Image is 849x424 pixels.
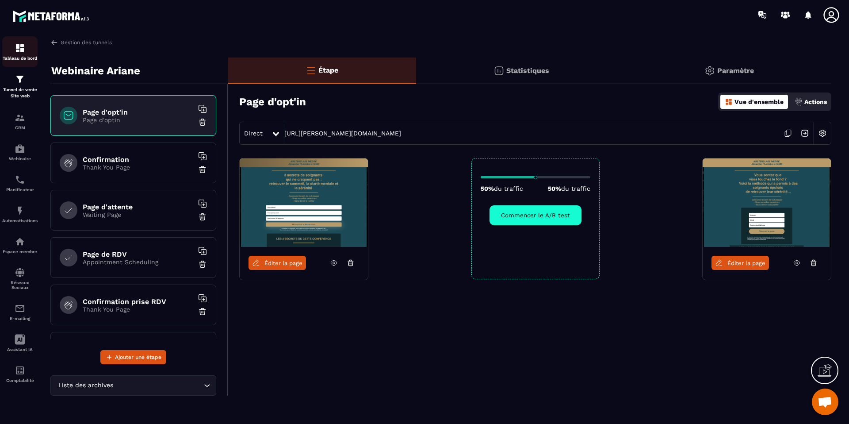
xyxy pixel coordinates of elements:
p: CRM [2,125,38,130]
span: du traffic [561,185,590,192]
img: scheduler [15,174,25,185]
a: automationsautomationsAutomatisations [2,199,38,230]
p: Statistiques [506,66,549,75]
p: Tableau de bord [2,56,38,61]
img: accountant [15,365,25,376]
p: Tunnel de vente Site web [2,87,38,99]
img: stats.20deebd0.svg [493,66,504,76]
p: Thank You Page [83,306,193,313]
span: du traffic [494,185,523,192]
a: formationformationCRM [2,106,38,137]
a: Éditer la page [249,256,306,270]
img: bars-o.4a397970.svg [306,65,316,76]
a: automationsautomationsWebinaire [2,137,38,168]
h6: Confirmation [83,155,193,164]
div: Ouvrir le chat [812,389,838,415]
span: Direct [244,130,263,137]
h6: Page d'attente [83,203,193,211]
img: trash [198,260,207,269]
p: Webinaire Ariane [51,62,140,80]
img: image [703,158,831,247]
div: Search for option [50,375,216,396]
button: Ajouter une étape [100,350,166,364]
a: emailemailE-mailing [2,297,38,328]
img: arrow [50,39,58,46]
a: [URL][PERSON_NAME][DOMAIN_NAME] [284,130,401,137]
img: formation [15,74,25,85]
p: Vue d'ensemble [734,98,784,105]
a: social-networksocial-networkRéseaux Sociaux [2,261,38,297]
p: Waiting Page [83,211,193,218]
img: automations [15,236,25,247]
h6: Page d'opt'in [83,108,193,116]
input: Search for option [115,381,202,390]
img: trash [198,118,207,127]
a: formationformationTableau de bord [2,36,38,67]
p: Espace membre [2,249,38,254]
a: Éditer la page [711,256,769,270]
img: actions.d6e523a2.png [795,98,803,106]
p: Réseaux Sociaux [2,280,38,290]
img: setting-w.858f3a88.svg [814,125,831,142]
img: automations [15,143,25,154]
h6: Page de RDV [83,250,193,258]
p: E-mailing [2,316,38,321]
p: Étape [318,66,338,74]
p: Appointment Scheduling [83,258,193,266]
span: Liste des archives [56,381,115,390]
p: 50% [548,185,590,192]
p: Planificateur [2,187,38,192]
img: trash [198,165,207,174]
p: Automatisations [2,218,38,223]
h3: Page d'opt'in [239,96,306,108]
p: Thank You Page [83,164,193,171]
img: trash [198,212,207,221]
img: dashboard-orange.40269519.svg [725,98,733,106]
img: image [240,158,368,247]
h6: Confirmation prise RDV [83,297,193,306]
img: email [15,303,25,314]
p: Page d'optin [83,116,193,123]
img: automations [15,205,25,216]
img: logo [12,8,92,24]
p: 50% [481,185,523,192]
img: formation [15,43,25,54]
img: trash [198,307,207,316]
a: automationsautomationsEspace membre [2,230,38,261]
a: formationformationTunnel de vente Site web [2,67,38,106]
a: accountantaccountantComptabilité [2,358,38,389]
img: arrow-next.bcc2205e.svg [796,125,813,142]
a: Assistant IA [2,328,38,358]
img: formation [15,112,25,123]
span: Éditer la page [727,260,765,266]
img: social-network [15,267,25,278]
button: Commencer le A/B test [490,205,581,225]
span: Ajouter une étape [115,353,161,362]
p: Actions [804,98,827,105]
p: Paramètre [717,66,754,75]
p: Comptabilité [2,378,38,383]
span: Éditer la page [264,260,302,266]
a: Gestion des tunnels [50,39,112,46]
p: Webinaire [2,156,38,161]
img: setting-gr.5f69749f.svg [704,66,715,76]
a: schedulerschedulerPlanificateur [2,168,38,199]
p: Assistant IA [2,347,38,352]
